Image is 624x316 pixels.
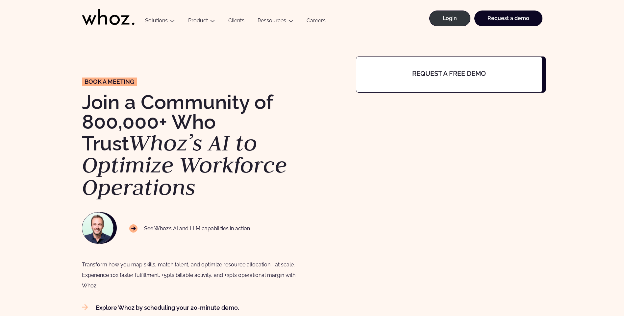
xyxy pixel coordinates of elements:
h1: Join a Community of 800,000+ Who Trust [82,92,306,198]
button: Solutions [138,17,182,26]
em: Whoz’s AI to Optimize Workforce Operations [82,128,287,201]
img: NAWROCKI-Thomas.jpg [82,213,113,243]
a: Login [429,11,470,26]
a: Explore Whoz by scheduling your 20-minute demo. [82,304,239,311]
a: Clients [222,17,251,26]
button: Ressources [251,17,300,26]
p: See Whoz’s AI and LLM capabilities in action [129,224,250,233]
a: Request a demo [474,11,542,26]
div: Transform how you map skills, match talent, and optimize resource allocation—at scale. Experience... [82,260,306,291]
button: Product [182,17,222,26]
h4: Request a free demo [377,70,521,77]
a: Careers [300,17,332,26]
a: Product [188,17,208,24]
a: Ressources [258,17,286,24]
span: Book a meeting [85,79,134,85]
